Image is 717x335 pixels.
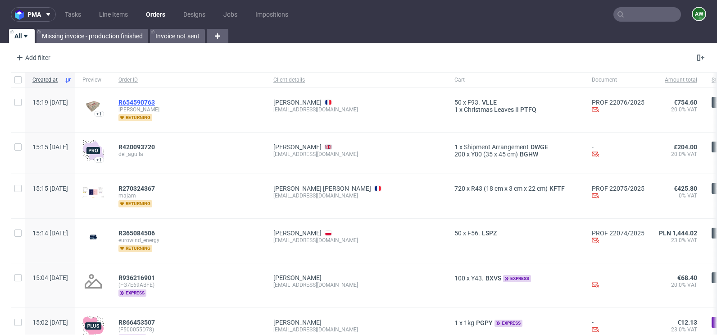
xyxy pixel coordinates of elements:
[273,192,440,199] div: [EMAIL_ADDRESS][DOMAIN_NAME]
[659,326,697,333] span: 23.0% VAT
[518,151,540,158] a: BGHW
[273,76,440,84] span: Client details
[94,7,133,22] a: Line Items
[592,143,644,159] div: -
[273,274,322,281] a: [PERSON_NAME]
[11,7,56,22] button: pma
[118,281,259,289] span: (FG7E69ABFE)
[36,29,148,43] a: Missing invoice - production finished
[454,185,577,192] div: x
[659,151,697,158] span: 20.0% VAT
[674,143,697,151] span: £204.00
[32,76,61,84] span: Created at
[273,106,440,113] div: [EMAIL_ADDRESS][DOMAIN_NAME]
[467,99,480,106] span: F93.
[118,326,259,333] span: (F500055D78)
[592,229,644,237] a: PROF 22074/2025
[273,143,322,151] a: [PERSON_NAME]
[454,143,577,151] div: x
[273,281,440,289] div: [EMAIL_ADDRESS][DOMAIN_NAME]
[96,157,102,162] div: +1
[118,245,152,252] span: returning
[454,106,458,113] span: 1
[178,7,211,22] a: Designs
[82,231,104,243] img: version_two_editor_design
[484,275,503,282] span: BXVS
[471,151,518,158] span: Y80 (35 x 45 cm)
[674,99,697,106] span: €754.60
[454,106,577,113] div: x
[273,229,322,237] a: [PERSON_NAME]
[495,320,522,327] span: express
[454,185,465,192] span: 720
[118,200,152,207] span: returning
[118,106,259,113] span: [PERSON_NAME]
[118,229,157,237] a: R365084506
[118,185,157,192] a: R270324367
[592,99,644,106] a: PROF 22076/2025
[454,274,577,282] div: x
[118,192,259,199] span: majam
[82,271,104,292] img: no_design.png
[480,229,499,237] a: LSPZ
[82,100,104,112] img: version_two_editor_design
[467,229,480,237] span: F56.
[454,319,577,327] div: x
[471,275,484,282] span: Y43.
[693,8,705,20] figcaption: AW
[118,237,259,244] span: eurowind_energy
[59,7,86,22] a: Tasks
[659,237,697,244] span: 23.0% VAT
[118,185,155,192] span: R270324367
[677,274,697,281] span: €68.40
[464,106,518,113] span: Christmas Leaves Ii
[273,99,322,106] a: [PERSON_NAME]
[674,185,697,192] span: €425.80
[503,275,531,282] span: express
[659,106,697,113] span: 20.0% VAT
[480,99,499,106] a: VLLE
[659,192,697,199] span: 0% VAT
[464,143,529,151] span: Shipment Arrangement
[118,319,157,326] a: R866453507
[118,76,259,84] span: Order ID
[454,151,465,158] span: 200
[273,326,440,333] div: [EMAIL_ADDRESS][DOMAIN_NAME]
[454,229,577,237] div: x
[32,99,68,106] span: 15:19 [DATE]
[454,99,577,106] div: x
[592,319,644,335] div: -
[118,289,146,297] span: express
[32,185,68,192] span: 15:15 [DATE]
[518,106,538,113] a: PTFQ
[118,229,155,237] span: R365084506
[471,185,548,192] span: R43 (18 cm x 3 cm x 22 cm)
[592,76,644,84] span: Document
[250,7,294,22] a: Impositions
[32,274,68,281] span: 15:04 [DATE]
[454,229,462,237] span: 50
[118,99,157,106] a: R654590763
[659,229,697,237] span: PLN 1,444.02
[32,229,68,237] span: 15:14 [DATE]
[32,319,68,326] span: 15:02 [DATE]
[273,319,322,326] a: [PERSON_NAME]
[454,76,577,84] span: Cart
[454,275,465,282] span: 100
[118,143,157,151] a: R420093720
[454,143,458,151] span: 1
[548,185,567,192] a: KFTF
[454,99,462,106] span: 50
[659,76,697,84] span: Amount total
[474,319,495,326] a: PGPY
[118,319,155,326] span: R866453507
[659,281,697,289] span: 20.0% VAT
[82,76,104,84] span: Preview
[118,143,155,151] span: R420093720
